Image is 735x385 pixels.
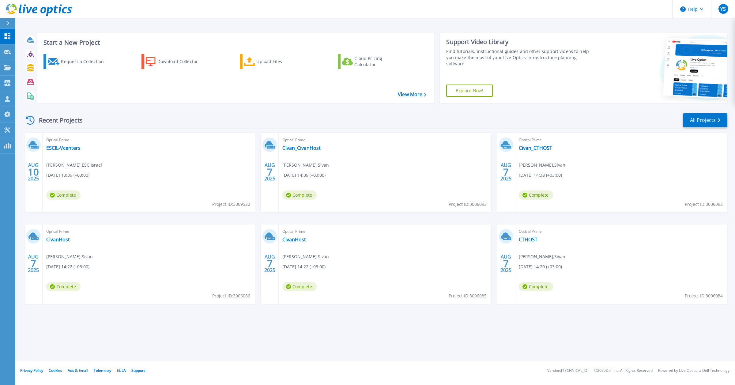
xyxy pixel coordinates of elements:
a: ESCIL-Vcenters [46,145,81,151]
div: Recent Projects [24,113,91,128]
span: Complete [519,191,553,200]
span: [PERSON_NAME] , Sivan [46,253,93,260]
a: Request a Collection [43,54,112,69]
span: Complete [46,282,81,291]
a: CivanHost [282,236,306,243]
span: Project ID: 3009522 [212,201,250,208]
a: Explore Now! [446,85,493,97]
span: Project ID: 3006086 [212,293,250,299]
span: Project ID: 3006084 [685,293,723,299]
a: View More [398,92,426,97]
span: 7 [503,169,509,175]
div: AUG 2025 [264,161,276,183]
span: 7 [31,261,36,266]
span: [DATE] 14:22 (+03:00) [282,263,326,270]
a: Cookies [49,368,62,373]
span: [DATE] 13:39 (+03:00) [46,172,89,179]
span: Project ID: 3006092 [685,201,723,208]
span: [PERSON_NAME] , ESC Israel [46,162,102,168]
span: [PERSON_NAME] , Sivan [519,162,565,168]
a: EULA [117,368,126,373]
a: Civan_CTHOST [519,145,552,151]
span: 10 [28,169,39,175]
span: [DATE] 14:38 (+03:00) [519,172,562,179]
li: © 2025 Dell Inc. All Rights Reserved [594,369,653,373]
a: Support [131,368,145,373]
div: Find tutorials, instructional guides and other support videos to help you make the most of your L... [446,48,594,67]
a: Privacy Policy [20,368,43,373]
span: [PERSON_NAME] , Sivan [282,253,329,260]
span: 7 [503,261,509,266]
div: AUG 2025 [28,161,39,183]
div: Download Collector [157,55,206,68]
span: Optical Prime [519,137,724,143]
span: Optical Prime [519,228,724,235]
span: Complete [282,191,317,200]
span: Project ID: 3006085 [449,293,487,299]
span: [PERSON_NAME] , Sivan [282,162,329,168]
div: AUG 2025 [500,161,512,183]
div: Request a Collection [61,55,110,68]
a: Ads & Email [68,368,88,373]
a: Download Collector [141,54,210,69]
span: Complete [282,282,317,291]
span: [DATE] 14:20 (+03:00) [519,263,562,270]
span: Project ID: 3006093 [449,201,487,208]
div: Support Video Library [446,38,594,46]
div: AUG 2025 [28,252,39,275]
span: [DATE] 14:39 (+03:00) [282,172,326,179]
span: Optical Prime [46,137,251,143]
span: 7 [267,261,273,266]
a: All Projects [683,113,727,127]
div: AUG 2025 [264,252,276,275]
a: CTHOST [519,236,537,243]
a: Cloud Pricing Calculator [338,54,406,69]
span: Complete [519,282,553,291]
span: Optical Prime [46,228,251,235]
div: Upload Files [256,55,305,68]
span: 7 [267,169,273,175]
a: CivanHost [46,236,70,243]
span: [PERSON_NAME] , Sivan [519,253,565,260]
a: Telemetry [94,368,111,373]
span: [DATE] 14:22 (+03:00) [46,263,89,270]
div: AUG 2025 [500,252,512,275]
span: YS [720,6,726,11]
h3: Start a New Project [43,39,426,46]
li: Powered by Live Optics, a Dell Technology [658,369,729,373]
span: Complete [46,191,81,200]
span: Optical Prime [282,228,487,235]
a: Upload Files [240,54,308,69]
div: Cloud Pricing Calculator [354,55,403,68]
li: Version: [TECHNICAL_ID] [547,369,589,373]
span: Optical Prime [282,137,487,143]
a: Civan_CivanHost [282,145,321,151]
